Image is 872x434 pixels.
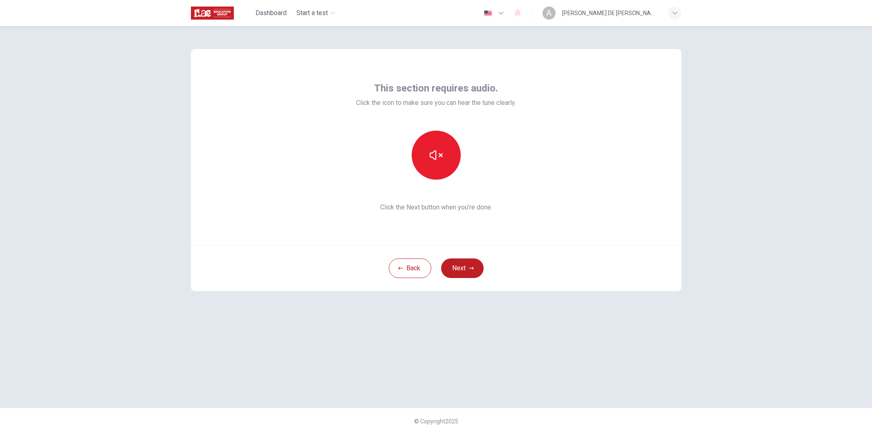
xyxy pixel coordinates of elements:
[483,10,493,16] img: en
[293,6,338,20] button: Start a test
[256,8,287,18] span: Dashboard
[542,7,556,20] div: A
[296,8,328,18] span: Start a test
[414,418,458,425] span: © Copyright 2025
[374,82,498,95] span: This section requires audio.
[562,8,659,18] div: [PERSON_NAME] DE [PERSON_NAME]
[356,98,516,108] span: Click the icon to make sure you can hear the tune clearly.
[441,258,484,278] button: Next
[356,203,516,212] span: Click the Next button when you’re done.
[191,5,253,21] a: ILAC logo
[389,258,431,278] button: Back
[191,5,234,21] img: ILAC logo
[252,6,290,20] button: Dashboard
